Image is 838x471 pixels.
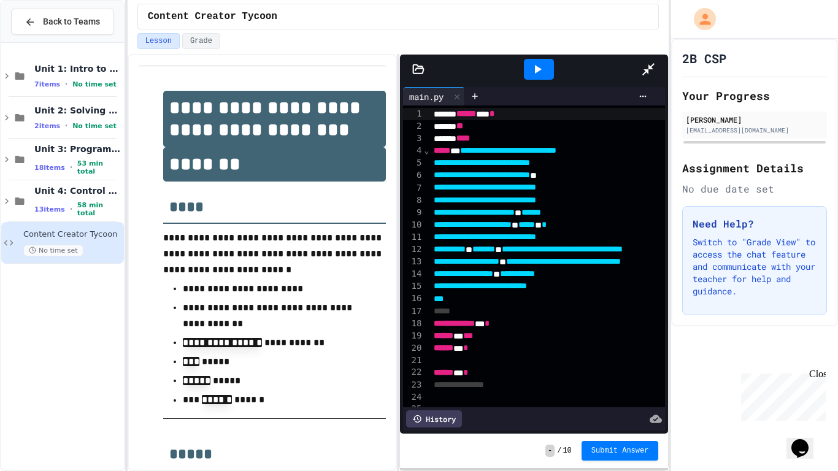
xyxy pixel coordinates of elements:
button: Grade [182,33,220,49]
div: 21 [403,354,423,367]
span: Unit 4: Control Structures [34,185,121,196]
div: [PERSON_NAME] [686,114,823,125]
div: 25 [403,403,423,415]
span: Content Creator Tycoon [23,229,121,240]
span: 18 items [34,164,65,172]
div: My Account [681,5,719,33]
div: No due date set [682,182,827,196]
div: History [406,410,462,427]
span: 58 min total [77,201,121,217]
div: main.py [403,87,465,105]
div: 1 [403,108,423,120]
div: 11 [403,231,423,243]
div: 10 [403,219,423,231]
div: 9 [403,207,423,219]
h2: Your Progress [682,87,827,104]
button: Lesson [137,33,180,49]
h2: Assignment Details [682,159,827,177]
div: 23 [403,379,423,391]
span: Submit Answer [591,446,649,456]
span: 53 min total [77,159,121,175]
span: No time set [23,245,83,256]
iframe: chat widget [786,422,826,459]
span: Unit 1: Intro to Computer Science [34,63,121,74]
h1: 2B CSP [682,50,726,67]
span: Back to Teams [43,15,100,28]
div: 3 [403,132,423,145]
button: Back to Teams [11,9,114,35]
div: [EMAIL_ADDRESS][DOMAIN_NAME] [686,126,823,135]
div: main.py [403,90,450,103]
div: 6 [403,169,423,182]
div: 20 [403,342,423,354]
div: 24 [403,391,423,404]
span: • [65,79,67,89]
iframe: chat widget [736,369,826,421]
p: Switch to "Grade View" to access the chat feature and communicate with your teacher for help and ... [693,236,817,297]
span: No time set [72,80,117,88]
div: 5 [403,157,423,169]
div: 14 [403,268,423,280]
div: 15 [403,280,423,293]
span: Unit 3: Programming with Python [34,144,121,155]
div: 8 [403,194,423,207]
div: Chat with us now!Close [5,5,85,78]
div: 12 [403,243,423,256]
div: 19 [403,330,423,342]
div: 17 [403,305,423,318]
div: 7 [403,182,423,194]
div: 4 [403,145,423,157]
div: 2 [403,120,423,132]
span: / [557,446,561,456]
span: 13 items [34,205,65,213]
span: 2 items [34,122,60,130]
h3: Need Help? [693,216,817,231]
button: Submit Answer [582,441,659,461]
span: 10 [563,446,571,456]
div: 16 [403,293,423,305]
div: 18 [403,318,423,330]
span: 7 items [34,80,60,88]
span: Content Creator Tycoon [148,9,277,24]
div: 22 [403,366,423,378]
span: • [65,121,67,131]
span: Fold line [423,145,429,155]
div: 13 [403,256,423,268]
span: • [70,204,72,214]
span: No time set [72,122,117,130]
span: • [70,163,72,172]
span: Unit 2: Solving Problems in Computer Science [34,105,121,116]
span: - [545,445,555,457]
